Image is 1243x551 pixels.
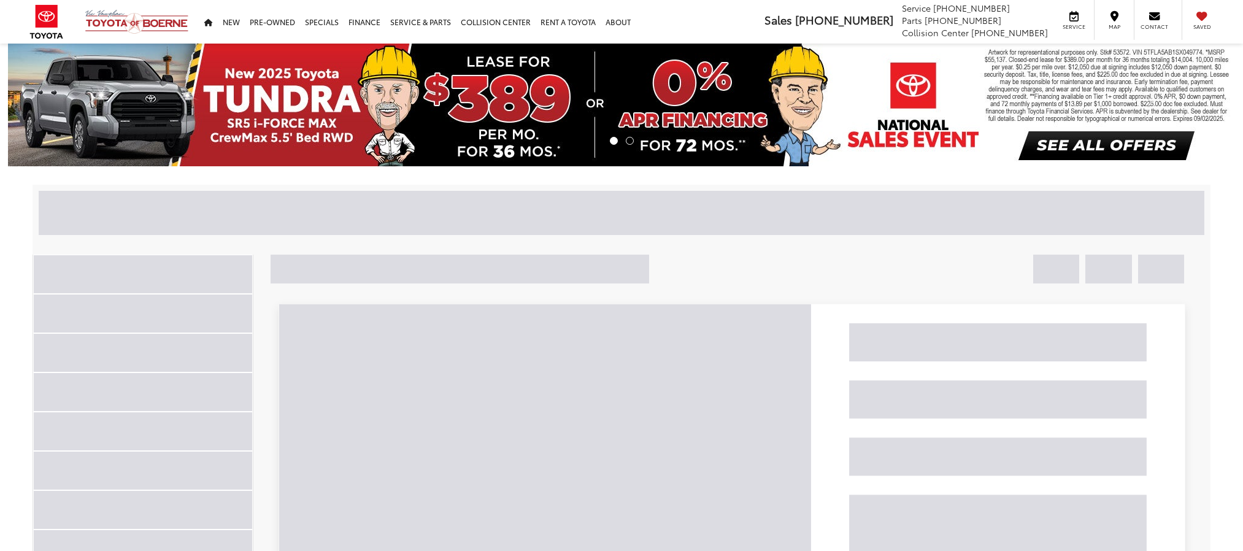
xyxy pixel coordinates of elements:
span: [PHONE_NUMBER] [933,2,1010,14]
span: [PHONE_NUMBER] [971,26,1048,39]
img: New 2025 Toyota Tundra [8,44,1235,166]
img: Vic Vaughan Toyota of Boerne [85,9,189,34]
span: [PHONE_NUMBER] [925,14,1001,26]
span: [PHONE_NUMBER] [795,12,893,28]
span: Collision Center [902,26,969,39]
span: Sales [764,12,792,28]
span: Map [1101,23,1128,31]
span: Saved [1188,23,1215,31]
span: Service [1060,23,1088,31]
span: Service [902,2,931,14]
span: Parts [902,14,922,26]
span: Contact [1141,23,1168,31]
